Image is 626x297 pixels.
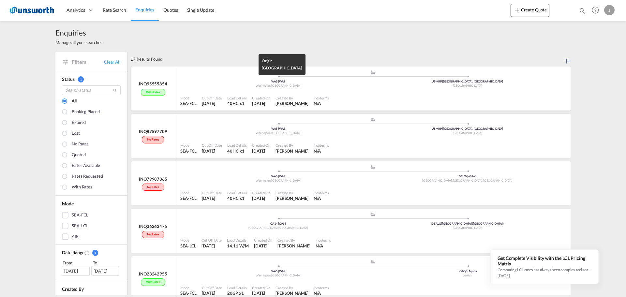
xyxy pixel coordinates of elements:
div: No rates [142,231,164,238]
span: Date Range [62,250,84,255]
span: DZALG [GEOGRAPHIC_DATA] ([GEOGRAPHIC_DATA]) [431,222,504,225]
span: [DATE] [202,196,215,201]
div: Created By [276,285,308,290]
span: | [468,269,469,273]
div: SEA-FCL [180,290,197,296]
div: Incoterms [314,96,329,100]
div: Mode [180,285,197,290]
div: Cut Off Date [202,143,222,148]
div: Created By [276,190,308,195]
div: 14.11 W/M [227,243,249,249]
md-icon: Created On [84,250,90,256]
span: , [278,226,278,230]
div: 20GP x 1 [227,290,247,296]
span: JOAQB Aqaba [458,269,477,273]
span: [DATE] [202,148,215,154]
button: icon-plus 400-fgCreate Quote [511,4,549,17]
div: With rates [141,89,165,96]
span: Analytics [67,7,85,13]
span: [DATE] [202,290,215,296]
span: [GEOGRAPHIC_DATA] [483,179,513,182]
div: Created On [252,190,270,195]
span: 1 [92,250,98,256]
div: 10 Sep 2025 [252,100,270,106]
div: N/A [314,100,321,106]
div: No rates [142,184,164,191]
span: | [278,222,279,225]
div: Sort by: Created on [566,52,571,66]
div: Created On [252,285,270,290]
div: 2 Sep 2025 [202,290,222,296]
span: Warrington [256,179,271,182]
div: Mode [180,143,197,148]
span: WA5 [271,127,279,130]
div: Justin Hope [276,148,308,154]
div: Cut Off Date [202,190,222,195]
span: WA5 [279,269,285,273]
div: Cut Off Date [202,96,222,100]
div: Justin Hope [276,290,308,296]
div: N/A [314,148,321,154]
div: AIR [72,233,79,240]
span: WA5 [279,174,285,178]
span: WA5 [271,174,279,178]
span: Warrington [256,274,271,277]
div: To [92,260,121,266]
span: | [441,222,442,225]
span: Rate Search [103,7,126,13]
div: N/A [314,290,321,296]
div: Incoterms [314,285,329,290]
span: 60160 [459,174,468,178]
md-icon: assets/icons/custom/ship-fill.svg [369,213,377,216]
div: Load Details [227,190,247,195]
div: 3 Sep 2025 [254,243,272,249]
div: Justin Hope [276,100,308,106]
div: 40HC x 1 [227,148,247,154]
div: INQ79987365No rates assets/icons/custom/ship-fill.svgassets/icons/custom/roll-o-plane.svgOrigin U... [130,161,571,209]
div: Justin Hope [277,243,310,249]
div: Cut Off Date [202,285,222,290]
div: With rates [72,184,92,191]
input: Search status [62,85,121,95]
span: | [278,174,279,178]
span: WA5 [279,80,285,83]
div: Cut Off Date [201,238,222,243]
div: INQ87597709No rates assets/icons/custom/ship-fill.svgassets/icons/custom/roll-o-plane.svgOrigin U... [130,114,571,161]
div: Created By [276,96,308,100]
div: Rates available [72,162,100,170]
span: [GEOGRAPHIC_DATA] [248,226,278,230]
md-icon: assets/icons/custom/ship-fill.svg [369,165,377,169]
span: | [278,127,279,130]
span: Help [590,5,601,16]
div: Booking placed [72,109,100,116]
span: [DATE] [252,290,265,296]
span: [GEOGRAPHIC_DATA] [262,66,302,70]
span: [GEOGRAPHIC_DATA] [453,84,482,87]
div: 40HC x 1 [227,100,247,106]
span: Quotes [163,7,178,13]
md-checkbox: SEA-LCL [62,223,121,229]
div: 10 Sep 2025 [202,100,222,106]
span: [PERSON_NAME] [277,243,310,248]
div: Origin [262,57,302,65]
div: INQ36263475No rates assets/icons/custom/ship-fill.svgassets/icons/custom/roll-o-plane.svgOrigin U... [130,209,571,256]
span: [GEOGRAPHIC_DATA], [GEOGRAPHIC_DATA] [422,179,483,182]
span: 60160 [468,174,476,178]
span: CA14 [279,222,286,225]
div: 10 Sep 2025 [252,195,270,201]
span: [GEOGRAPHIC_DATA] [271,131,301,135]
span: WA5 [271,269,279,273]
div: No rates [72,141,89,148]
span: [GEOGRAPHIC_DATA] [453,226,482,230]
img: 3748d800213711f08852f18dcb6d8936.jpg [10,3,54,18]
div: INQ95555854With rates assets/icons/custom/ship-fill.svgassets/icons/custom/roll-o-plane.svgOrigin... [130,67,571,114]
span: [GEOGRAPHIC_DATA] [271,84,301,87]
div: 2 Sep 2025 [252,290,270,296]
div: Lost [72,130,80,137]
div: Incoterms [314,143,329,148]
span: Status [62,76,74,82]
